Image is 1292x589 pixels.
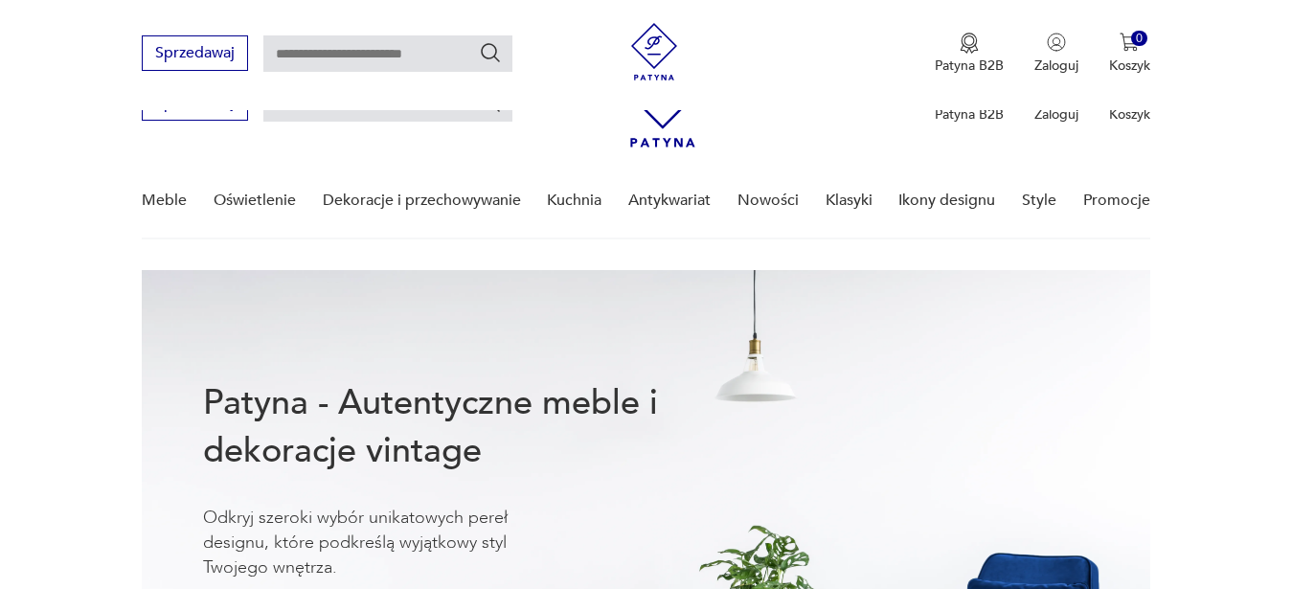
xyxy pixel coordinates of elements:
img: Patyna - sklep z meblami i dekoracjami vintage [625,23,683,80]
button: 0Koszyk [1109,33,1150,75]
p: Odkryj szeroki wybór unikatowych pereł designu, które podkreślą wyjątkowy styl Twojego wnętrza. [203,506,567,580]
a: Style [1022,164,1056,238]
button: Sprzedawaj [142,35,248,71]
div: 0 [1131,31,1147,47]
p: Patyna B2B [935,105,1004,124]
a: Kuchnia [547,164,601,238]
button: Szukaj [479,41,502,64]
img: Ikona medalu [960,33,979,54]
a: Dekoracje i przechowywanie [323,164,521,238]
a: Sprzedawaj [142,48,248,61]
a: Antykwariat [628,164,711,238]
p: Zaloguj [1034,57,1078,75]
a: Promocje [1083,164,1150,238]
a: Klasyki [826,164,873,238]
img: Ikonka użytkownika [1047,33,1066,52]
a: Ikona medaluPatyna B2B [935,33,1004,75]
a: Sprzedawaj [142,98,248,111]
a: Oświetlenie [214,164,296,238]
img: Ikona koszyka [1120,33,1139,52]
p: Koszyk [1109,57,1150,75]
a: Meble [142,164,187,238]
h1: Patyna - Autentyczne meble i dekoracje vintage [203,379,720,475]
a: Nowości [737,164,799,238]
button: Patyna B2B [935,33,1004,75]
p: Patyna B2B [935,57,1004,75]
p: Koszyk [1109,105,1150,124]
button: Zaloguj [1034,33,1078,75]
a: Ikony designu [898,164,995,238]
p: Zaloguj [1034,105,1078,124]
